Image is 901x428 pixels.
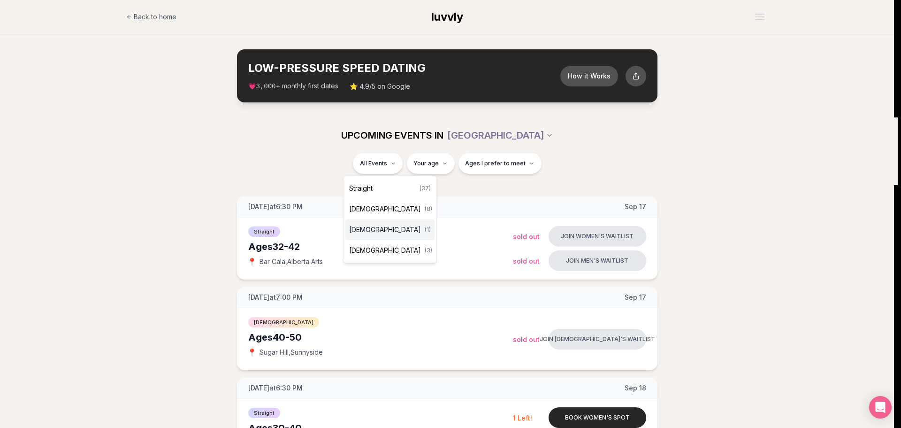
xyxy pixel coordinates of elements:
[425,247,432,254] span: ( 3 )
[349,225,421,234] span: [DEMOGRAPHIC_DATA]
[349,184,373,193] span: Straight
[425,226,431,233] span: ( 1 )
[420,185,431,192] span: ( 37 )
[349,246,421,255] span: [DEMOGRAPHIC_DATA]
[349,204,421,214] span: [DEMOGRAPHIC_DATA]
[425,205,432,213] span: ( 8 )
